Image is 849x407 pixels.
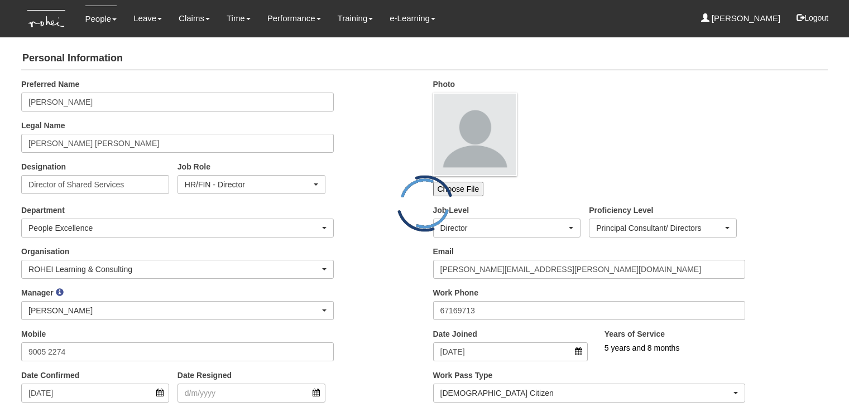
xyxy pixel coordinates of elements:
[85,6,117,32] a: People
[21,219,334,238] button: People Excellence
[21,161,66,172] label: Designation
[440,222,567,234] div: Director
[21,287,54,298] label: Manager
[605,342,794,353] div: 5 years and 8 months
[21,120,65,131] label: Legal Name
[605,328,665,340] label: Years of Service
[178,161,210,172] label: Job Role
[433,182,484,196] input: Choose File
[21,384,169,403] input: d/m/yyyy
[433,370,493,381] label: Work Pass Type
[589,219,737,238] button: Principal Consultant/ Directors
[179,6,210,31] a: Claims
[433,384,746,403] button: [DEMOGRAPHIC_DATA] Citizen
[433,287,478,298] label: Work Phone
[28,264,320,275] div: ROHEI Learning & Consulting
[596,222,723,234] div: Principal Consultant/ Directors
[21,205,65,216] label: Department
[178,175,325,194] button: HR/FIN - Director
[433,342,588,361] input: d/m/yyyy
[589,205,653,216] label: Proficiency Level
[227,6,251,31] a: Time
[185,179,311,190] div: HR/FIN - Director
[433,79,455,90] label: Photo
[21,370,79,381] label: Date Confirmed
[433,93,517,176] img: profile.png
[789,4,836,31] button: Logout
[802,362,838,396] iframe: chat widget
[433,219,581,238] button: Director
[433,246,454,257] label: Email
[440,387,732,399] div: [DEMOGRAPHIC_DATA] Citizen
[701,6,781,31] a: [PERSON_NAME]
[267,6,321,31] a: Performance
[21,328,46,340] label: Mobile
[28,222,320,234] div: People Excellence
[21,260,334,279] button: ROHEI Learning & Consulting
[21,301,334,320] button: [PERSON_NAME]
[133,6,162,31] a: Leave
[21,79,79,90] label: Preferred Name
[390,6,435,31] a: e-Learning
[21,47,828,70] h4: Personal Information
[178,370,232,381] label: Date Resigned
[28,305,320,316] div: [PERSON_NAME]
[433,328,477,340] label: Date Joined
[178,384,325,403] input: d/m/yyyy
[21,246,69,257] label: Organisation
[338,6,373,31] a: Training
